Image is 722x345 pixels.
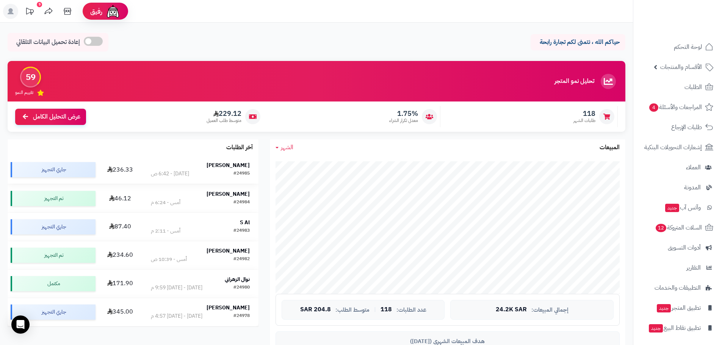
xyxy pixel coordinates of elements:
a: لوحة التحكم [638,38,717,56]
span: إجمالي المبيعات: [531,307,569,313]
a: عرض التحليل الكامل [15,109,86,125]
span: معدل تكرار الشراء [389,117,418,124]
div: #24980 [233,284,250,292]
span: 204.8 SAR [300,306,331,313]
div: مكتمل [11,276,96,291]
td: 46.12 [99,184,142,212]
span: جديد [649,324,663,333]
div: أمس - 2:11 م [151,227,180,235]
td: 87.40 [99,213,142,241]
strong: [PERSON_NAME] [207,161,250,169]
a: طلبات الإرجاع [638,118,717,136]
a: الطلبات [638,78,717,96]
span: | [374,307,376,312]
span: المراجعات والأسئلة [648,102,702,112]
span: العملاء [686,162,701,173]
span: الشهر [281,143,293,152]
h3: تحليل نمو المتجر [554,78,594,85]
div: تم التجهيز [11,191,96,206]
span: المدونة [684,182,701,193]
span: لوحة التحكم [674,42,702,52]
strong: [PERSON_NAME] [207,247,250,255]
div: #24982 [233,256,250,263]
span: أدوات التسويق [668,242,701,253]
a: تطبيق نقاط البيعجديد [638,319,717,337]
td: 345.00 [99,298,142,326]
span: متوسط الطلب: [335,307,370,313]
span: 4 [649,103,658,112]
strong: S Al [240,219,250,226]
span: 12 [656,224,666,232]
div: أمس - 6:24 م [151,199,180,206]
div: جاري التجهيز [11,162,96,177]
a: المراجعات والأسئلة4 [638,98,717,116]
a: تطبيق المتجرجديد [638,299,717,317]
div: #24978 [233,312,250,320]
span: التطبيقات والخدمات [655,283,701,293]
span: إعادة تحميل البيانات التلقائي [16,38,80,47]
div: [DATE] - [DATE] 9:59 م [151,284,202,292]
div: #24984 [233,199,250,206]
a: إشعارات التحويلات البنكية [638,138,717,156]
p: حياكم الله ، نتمنى لكم تجارة رابحة [536,38,620,47]
span: رفيق [90,7,102,16]
span: طلبات الشهر [573,117,595,124]
div: [DATE] - [DATE] 4:57 م [151,312,202,320]
div: تم التجهيز [11,248,96,263]
a: تحديثات المنصة [20,4,39,21]
span: طلبات الإرجاع [671,122,702,133]
div: [DATE] - 6:42 ص [151,170,189,178]
span: متوسط طلب العميل [207,117,241,124]
a: التطبيقات والخدمات [638,279,717,297]
span: الطلبات [684,82,702,92]
a: التقارير [638,259,717,277]
span: تطبيق نقاط البيع [648,323,701,333]
div: جاري التجهيز [11,304,96,320]
span: عرض التحليل الكامل [33,112,80,121]
a: الشهر [276,143,293,152]
div: 9 [37,2,42,7]
span: 118 [381,306,392,313]
td: 171.90 [99,270,142,298]
div: أمس - 10:39 ص [151,256,187,263]
span: جديد [657,304,671,312]
span: جديد [665,204,679,212]
a: المدونة [638,178,717,197]
span: 229.12 [207,109,241,118]
div: Open Intercom Messenger [11,315,30,334]
img: ai-face.png [105,4,121,19]
div: جاري التجهيز [11,219,96,234]
a: السلات المتروكة12 [638,219,717,237]
span: تقييم النمو [15,89,33,96]
strong: [PERSON_NAME] [207,304,250,312]
h3: آخر الطلبات [226,144,253,151]
h3: المبيعات [600,144,620,151]
td: 236.33 [99,156,142,184]
a: العملاء [638,158,717,176]
span: إشعارات التحويلات البنكية [644,142,702,153]
span: عدد الطلبات: [396,307,426,313]
span: السلات المتروكة [655,222,702,233]
a: وآتس آبجديد [638,198,717,217]
span: 1.75% [389,109,418,118]
div: #24985 [233,170,250,178]
strong: [PERSON_NAME] [207,190,250,198]
span: تطبيق المتجر [656,303,701,313]
span: وآتس آب [664,202,701,213]
div: #24983 [233,227,250,235]
span: التقارير [686,262,701,273]
a: أدوات التسويق [638,239,717,257]
td: 234.60 [99,241,142,269]
span: 24.2K SAR [496,306,527,313]
strong: نوال الزهراني [225,275,250,283]
span: 118 [573,109,595,118]
span: الأقسام والمنتجات [660,62,702,72]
